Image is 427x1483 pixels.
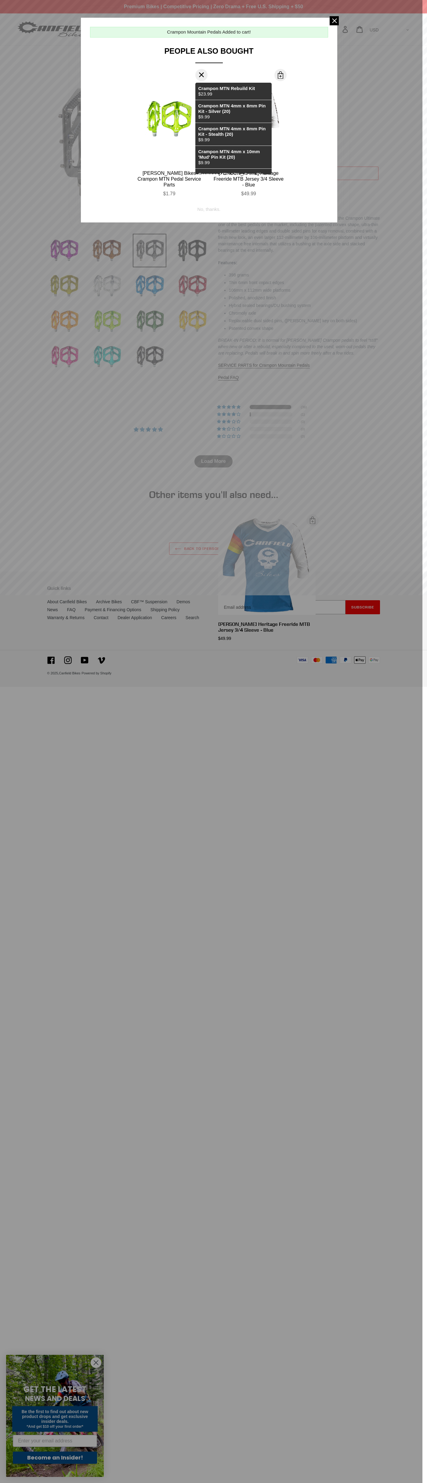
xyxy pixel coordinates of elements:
div: People Also Bought [90,47,328,63]
li: $23.99 [195,83,272,100]
span: $1.79 [163,191,175,196]
li: $9.99 [195,123,272,146]
img: Canfield_Brothers_Crampon_Mountain_Fern_Green_1024x1024_2x_ef2cba19-e7a7-4af1-bc8a-163546e5b58a_l... [134,96,204,142]
li: Sold out [195,169,272,192]
div: [PERSON_NAME] Bikes Crampon MTN Pedal Service Parts [134,170,204,188]
li: $9.99 [195,100,272,123]
li: $9.99 [195,146,272,169]
div: Crampon Mountain Pedals Added to cart! [167,29,251,36]
div: [PERSON_NAME] Heritage Freeride MTB Jersey 3/4 Sleeve - Blue [214,170,284,188]
span: $49.99 [241,191,256,196]
div: No, thanks. [197,201,221,213]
